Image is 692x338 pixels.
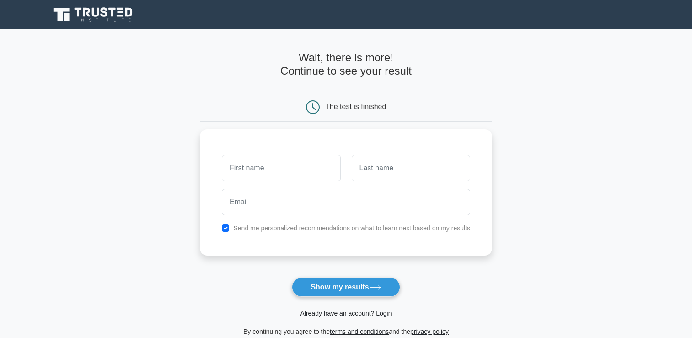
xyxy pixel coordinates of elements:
button: Show my results [292,278,400,297]
input: Email [222,189,470,215]
a: Already have an account? Login [300,310,392,317]
div: By continuing you agree to the and the [194,326,498,337]
div: The test is finished [325,103,386,110]
label: Send me personalized recommendations on what to learn next based on my results [233,224,470,232]
a: privacy policy [410,328,449,335]
h4: Wait, there is more! Continue to see your result [200,51,492,78]
input: First name [222,155,340,181]
input: Last name [352,155,470,181]
a: terms and conditions [330,328,389,335]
